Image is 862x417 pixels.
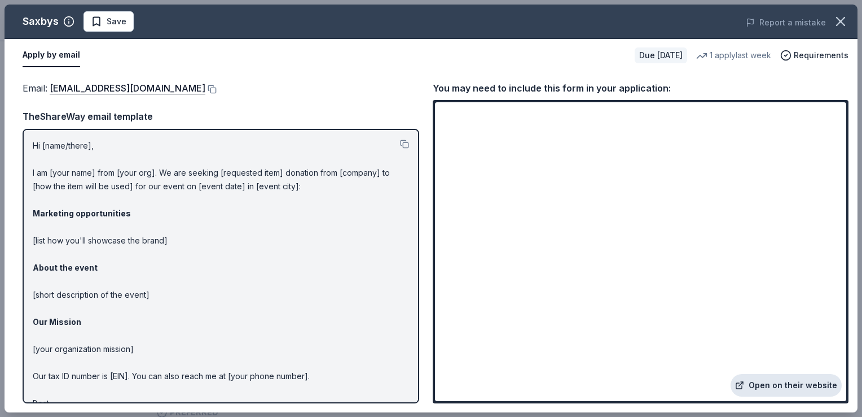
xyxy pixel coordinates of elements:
button: Report a mistake [746,16,826,29]
div: Due [DATE] [635,47,687,63]
button: Save [83,11,134,32]
div: You may need to include this form in your application: [433,81,848,95]
div: TheShareWay email template [23,109,419,124]
strong: About the event [33,263,98,272]
span: Email : [23,82,205,94]
strong: Our Mission [33,317,81,327]
span: Requirements [794,49,848,62]
button: Requirements [780,49,848,62]
div: Saxbys [23,12,59,31]
strong: Marketing opportunities [33,208,131,218]
button: Apply by email [23,44,80,67]
a: [EMAIL_ADDRESS][DOMAIN_NAME] [50,81,205,95]
div: 1 apply last week [696,49,771,62]
a: Open on their website [731,374,842,397]
span: Save [107,15,126,28]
